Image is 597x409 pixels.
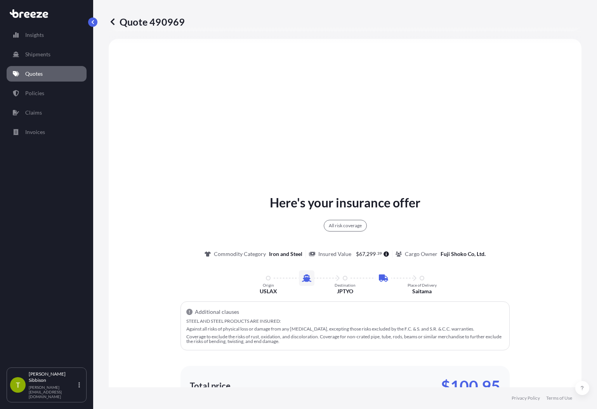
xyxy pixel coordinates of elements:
[25,50,50,58] p: Shipments
[7,85,87,101] a: Policies
[512,395,540,401] a: Privacy Policy
[441,380,500,392] p: $100.95
[25,31,44,39] p: Insights
[365,251,366,257] span: ,
[412,287,432,295] p: Saitama
[318,250,351,258] p: Insured Value
[260,287,277,295] p: USLAX
[186,334,504,344] p: Coverage to exclude the risks of rust, oxidation, and discoloration. Coverage for non-crated pipe...
[376,252,377,255] span: .
[405,250,437,258] p: Cargo Owner
[16,381,20,389] span: T
[7,27,87,43] a: Insights
[335,283,356,287] p: Destination
[366,251,376,257] span: 299
[356,251,359,257] span: $
[7,66,87,82] a: Quotes
[377,252,382,255] span: 39
[25,89,44,97] p: Policies
[337,287,353,295] p: JPTYO
[29,385,77,399] p: [PERSON_NAME][EMAIL_ADDRESS][DOMAIN_NAME]
[25,128,45,136] p: Invoices
[7,47,87,62] a: Shipments
[359,251,365,257] span: 67
[269,250,302,258] p: Iron and Steel
[441,250,486,258] p: Fuji Shoko Co, Ltd.
[186,327,504,331] p: Against all risks of physical loss or damage from any [MEDICAL_DATA], excepting those risks exclu...
[186,319,504,324] p: STEEL AND STEEL PRODUCTS ARE INSURED:
[324,220,367,231] div: All risk coverage
[25,109,42,117] p: Claims
[270,193,420,212] p: Here's your insurance offer
[29,371,77,383] p: [PERSON_NAME] Sibbison
[109,16,185,28] p: Quote 490969
[7,124,87,140] a: Invoices
[7,105,87,120] a: Claims
[546,395,572,401] a: Terms of Use
[195,308,239,316] p: Additional clauses
[25,70,43,78] p: Quotes
[190,382,231,390] p: Total price
[263,283,274,287] p: Origin
[214,250,266,258] p: Commodity Category
[408,283,437,287] p: Place of Delivery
